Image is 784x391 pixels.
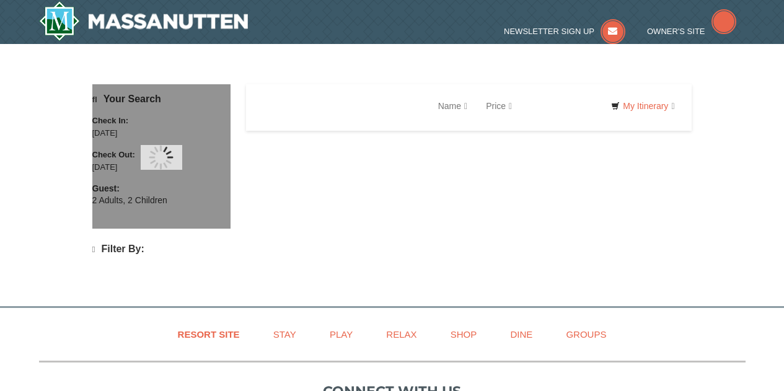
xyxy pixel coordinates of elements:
[477,94,521,118] a: Price
[39,1,249,41] img: Massanutten Resort Logo
[429,94,477,118] a: Name
[435,320,493,348] a: Shop
[495,320,548,348] a: Dine
[149,145,174,170] img: wait gif
[39,1,249,41] a: Massanutten Resort
[603,97,682,115] a: My Itinerary
[162,320,255,348] a: Resort Site
[504,27,625,36] a: Newsletter Sign Up
[550,320,622,348] a: Groups
[504,27,594,36] span: Newsletter Sign Up
[647,27,736,36] a: Owner's Site
[371,320,432,348] a: Relax
[92,244,231,255] h4: Filter By:
[258,320,312,348] a: Stay
[314,320,368,348] a: Play
[647,27,705,36] span: Owner's Site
